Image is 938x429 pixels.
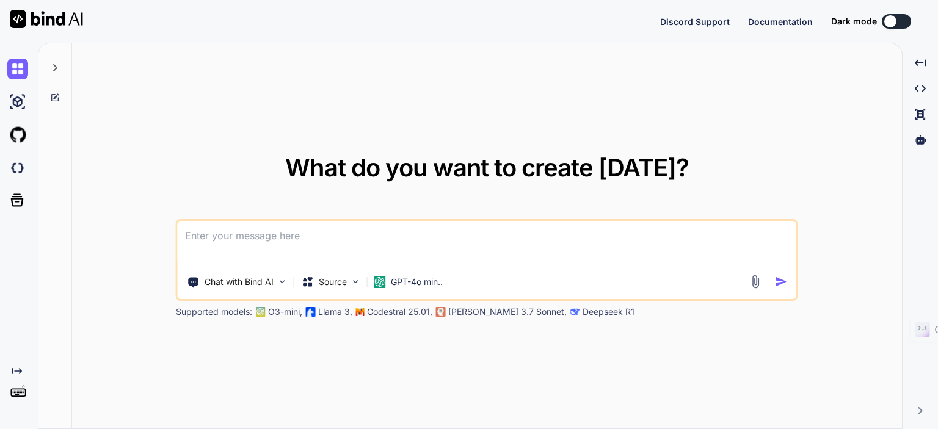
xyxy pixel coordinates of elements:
p: O3-mini, [268,306,302,318]
p: Source [319,276,347,288]
img: GPT-4o mini [374,276,386,288]
img: Bind AI [10,10,83,28]
button: Discord Support [660,15,730,28]
img: chat [7,59,28,79]
img: claude [570,307,580,317]
img: Llama2 [306,307,316,317]
p: [PERSON_NAME] 3.7 Sonnet, [448,306,567,318]
p: Deepseek R1 [583,306,634,318]
img: icon [775,275,788,288]
img: githubLight [7,124,28,145]
img: Mistral-AI [356,308,365,316]
p: Supported models: [176,306,252,318]
p: Chat with Bind AI [205,276,274,288]
img: ai-studio [7,92,28,112]
p: GPT-4o min.. [391,276,443,288]
span: Discord Support [660,16,730,27]
p: Llama 3, [318,306,352,318]
span: Dark mode [831,15,877,27]
img: attachment [749,275,763,289]
button: Documentation [748,15,813,28]
img: GPT-4 [256,307,266,317]
span: Documentation [748,16,813,27]
p: Codestral 25.01, [367,306,432,318]
img: claude [436,307,446,317]
img: Pick Models [351,276,361,287]
img: Pick Tools [277,276,288,287]
img: darkCloudIdeIcon [7,157,28,178]
span: What do you want to create [DATE]? [285,153,689,182]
